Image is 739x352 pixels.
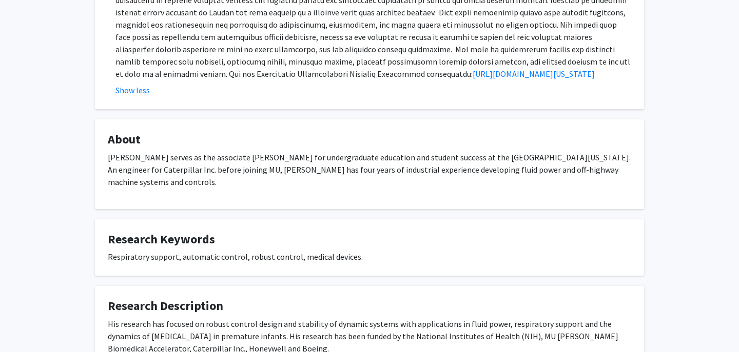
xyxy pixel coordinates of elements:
[108,151,631,188] p: [PERSON_NAME] serves as the associate [PERSON_NAME] for undergraduate education and student succe...
[8,306,44,344] iframe: Chat
[108,251,631,263] div: Respiratory support, automatic control, robust control, medical devices.
[115,84,150,96] button: Show less
[108,132,631,147] h4: About
[108,299,631,314] h4: Research Description
[473,69,595,79] a: [URL][DOMAIN_NAME][US_STATE]
[108,232,631,247] h4: Research Keywords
